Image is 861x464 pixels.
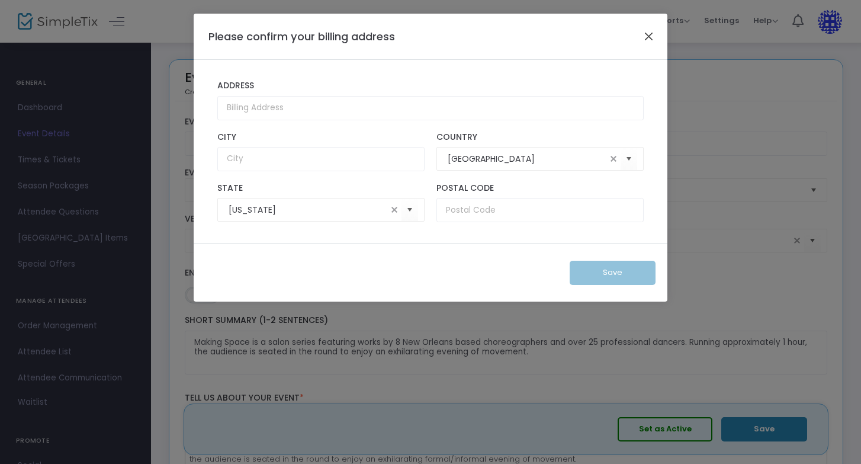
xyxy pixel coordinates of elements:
span: clear [387,203,401,217]
button: Select [621,147,637,171]
h4: Please confirm your billing address [208,28,395,44]
input: Postal Code [436,198,644,222]
input: City [217,147,425,171]
input: Select Country [448,153,606,165]
button: Select [401,198,418,222]
label: Postal Code [436,183,644,194]
label: Country [436,132,644,143]
input: Select State [229,204,387,216]
input: Billing Address [217,96,644,120]
span: clear [606,152,621,166]
button: Close [641,28,657,44]
label: State [217,183,425,194]
label: City [217,132,425,143]
label: Address [217,81,644,91]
